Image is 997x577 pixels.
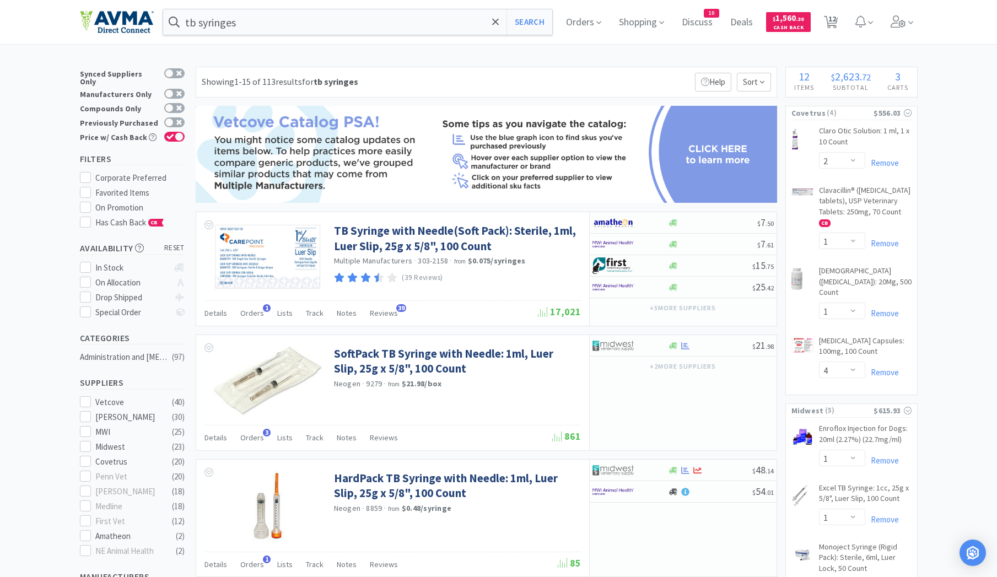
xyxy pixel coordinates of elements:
[95,186,185,199] div: Favorited Items
[791,107,826,119] span: Covetrus
[791,268,802,290] img: 6586fe0c30e5425c89cc211e95030e57_29042.png
[95,291,169,304] div: Drop Shipped
[80,10,154,34] img: e4e33dab9f054f5782a47901c742baa9_102.png
[592,483,634,500] img: f6b2451649754179b5b4e0c70c3f7cb0_2.png
[791,544,813,566] img: 89b915287c9d461fb9f9718166cdde94_111661.jpeg
[414,256,416,266] span: ·
[172,440,185,454] div: ( 23 )
[306,308,324,318] span: Track
[773,15,775,23] span: $
[402,379,442,389] strong: $21.98 / box
[362,379,364,389] span: ·
[366,379,382,389] span: 9279
[895,69,901,83] span: 3
[757,219,761,228] span: $
[592,462,634,478] img: 4dd14cff54a648ac9e977f0c5da9bc2e_5.png
[819,483,912,509] a: Excel TB Syringe: 1cc, 25g x 5/8", Luer Slip, 100 Count
[757,238,774,250] span: 7
[95,500,164,513] div: Medline
[172,470,185,483] div: ( 20 )
[506,9,552,35] button: Search
[752,284,756,292] span: $
[334,256,413,266] a: Multiple Manufacturers
[80,350,169,364] div: Administration and [MEDICAL_DATA]
[95,261,169,274] div: In Stock
[388,505,400,513] span: from
[791,128,799,150] img: c4b329866dc64165aaafe83dd17162c2_635078.png
[277,433,293,443] span: Lists
[80,68,159,85] div: Synced Suppliers Only
[95,425,164,439] div: MWI
[824,405,874,416] span: ( 5 )
[704,9,719,17] span: 10
[752,467,756,475] span: $
[865,455,899,466] a: Remove
[172,411,185,424] div: ( 30 )
[819,336,912,362] a: [MEDICAL_DATA] Capsules: 100mg, 100 Count
[263,429,271,436] span: 3
[766,7,811,37] a: $1,560.38Cash Back
[865,238,899,249] a: Remove
[370,433,398,443] span: Reviews
[240,559,264,569] span: Orders
[95,171,185,185] div: Corporate Preferred
[80,376,185,389] h5: Suppliers
[95,217,164,228] span: Has Cash Back
[592,257,634,274] img: 67d67680309e4a0bb49a5ff0391dcc42_6.png
[726,18,757,28] a: Deals
[865,514,899,525] a: Remove
[791,485,809,507] img: f95866f397084a07bc813e68de3be880_111752.jpeg
[337,559,357,569] span: Notes
[879,82,917,93] h4: Carts
[388,380,400,388] span: from
[164,242,185,254] span: reset
[592,236,634,252] img: f6b2451649754179b5b4e0c70c3f7cb0_2.png
[822,82,879,93] h4: Subtotal
[334,503,361,513] a: Neogen
[384,503,386,513] span: ·
[757,216,774,229] span: 7
[819,126,912,152] a: Claro Otic Solution: 1 ml, 1 x 10 Count
[592,214,634,231] img: 3331a67d23dc422aa21b1ec98afbf632_11.png
[558,557,581,569] span: 85
[644,359,721,374] button: +2more suppliers
[791,405,824,417] span: Midwest
[552,430,581,443] span: 861
[766,262,774,271] span: . 75
[592,279,634,295] img: f6b2451649754179b5b4e0c70c3f7cb0_2.png
[826,107,874,118] span: ( 4 )
[396,304,406,312] span: 39
[695,73,731,91] p: Help
[796,15,804,23] span: . 38
[95,455,164,468] div: Covetrus
[960,540,986,566] div: Open Intercom Messenger
[306,559,324,569] span: Track
[450,256,452,266] span: ·
[80,103,159,112] div: Compounds Only
[752,342,756,350] span: $
[766,284,774,292] span: . 42
[334,346,578,376] a: SoftPack TB Syringe with Needle: 1ml, Luer Slip, 25g x 5/8", 100 Count
[865,308,899,319] a: Remove
[831,72,835,83] span: $
[240,308,264,318] span: Orders
[334,379,361,389] a: Neogen
[752,485,774,498] span: 54
[80,117,159,127] div: Previously Purchased
[468,256,526,266] strong: $0.075 / syringes
[95,201,185,214] div: On Promotion
[172,350,185,364] div: ( 97 )
[773,25,804,32] span: Cash Back
[95,470,164,483] div: Penn Vet
[786,82,823,93] h4: Items
[172,425,185,439] div: ( 25 )
[766,488,774,497] span: . 01
[334,223,578,254] a: TB Syringe with Needle(Soft Pack): Sterile, 1ml, Luer Slip, 25g x 5/8", 100 Count
[370,308,398,318] span: Reviews
[766,467,774,475] span: . 14
[204,433,227,443] span: Details
[95,530,164,543] div: Amatheon
[737,73,771,91] span: Sort
[822,71,879,82] div: .
[752,281,774,293] span: 25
